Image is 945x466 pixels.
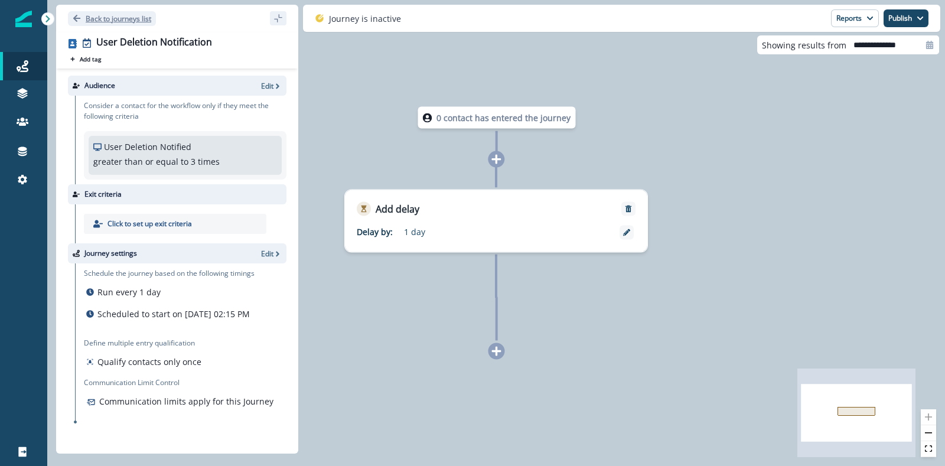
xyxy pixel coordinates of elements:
p: Delay by: [357,226,404,238]
button: Remove [619,205,638,213]
button: Add tag [68,54,103,64]
button: Reports [831,9,879,27]
p: Exit criteria [84,189,122,200]
p: Showing results from [762,39,846,51]
p: 3 [191,155,195,168]
p: Click to set up exit criteria [107,219,192,229]
p: Define multiple entry qualification [84,338,204,348]
button: Edit [261,81,282,91]
p: Edit [261,249,273,259]
p: 0 contact has entered the journey [436,112,571,124]
p: Audience [84,80,115,91]
div: User Deletion Notification [96,37,212,50]
p: Add delay [376,202,419,216]
button: fit view [921,441,936,457]
p: Communication limits apply for this Journey [99,395,273,408]
p: Run every 1 day [97,286,161,298]
p: Back to journeys list [86,14,151,24]
p: Schedule the journey based on the following timings [84,268,255,279]
button: Edit [261,249,282,259]
p: Scheduled to start on [DATE] 02:15 PM [97,308,250,320]
p: Communication Limit Control [84,377,286,388]
p: Qualify contacts only once [97,356,201,368]
button: Go back [68,11,156,26]
p: Journey settings [84,248,137,259]
p: User Deletion Notified [104,141,191,153]
p: 1 day [404,226,552,238]
div: 0 contact has entered the journey [383,107,610,129]
img: Inflection [15,11,32,27]
button: sidebar collapse toggle [270,11,286,25]
button: zoom out [921,425,936,441]
button: Publish [884,9,928,27]
p: Edit [261,81,273,91]
g: Edge from 372d607b-8158-4c5d-9063-1e80d54152c0 to node-add-under-5df09247-e0ab-45ea-bbca-c9805d5f... [496,255,497,341]
p: times [198,155,220,168]
div: Add delayRemoveDelay by:1 day [344,190,648,253]
p: Add tag [80,56,101,63]
p: greater than or equal to [93,155,188,168]
p: Consider a contact for the workflow only if they meet the following criteria [84,100,286,122]
p: Journey is inactive [329,12,401,25]
g: Edge from node-dl-count to 372d607b-8158-4c5d-9063-1e80d54152c0 [496,131,497,188]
